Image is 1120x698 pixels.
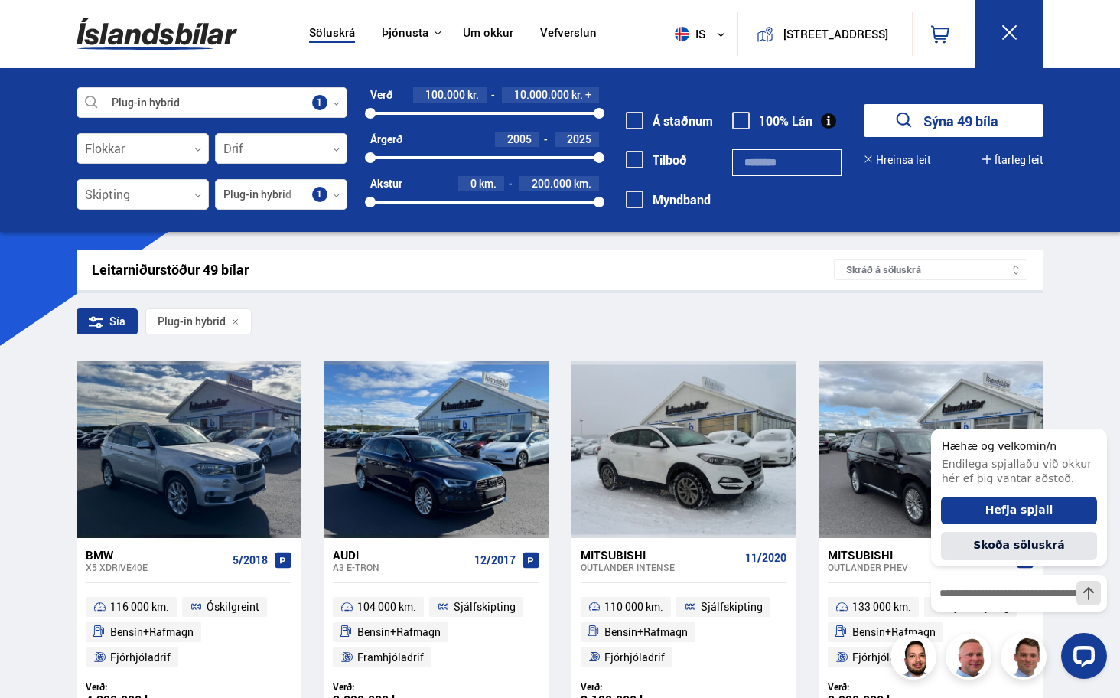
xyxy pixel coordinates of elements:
[567,132,591,146] span: 2025
[604,648,665,667] span: Fjórhjóladrif
[893,636,939,682] img: nhp88E3Fdnt1Opn2.png
[828,681,931,693] div: Verð:
[675,27,689,41] img: svg+xml;base64,PHN2ZyB4bWxucz0iaHR0cDovL3d3dy53My5vcmcvMjAwMC9zdmciIHdpZHRoPSI1MTIiIGhlaWdodD0iNT...
[604,623,688,641] span: Bensín+Rafmagn
[333,681,436,693] div: Verð:
[382,26,428,41] button: Þjónusta
[532,176,571,191] span: 200.000
[454,598,516,616] span: Sjálfskipting
[852,648,913,667] span: Fjórhjóladrif
[77,9,237,59] img: G0Ugv5HjCgRt.svg
[982,154,1043,166] button: Ítarleg leit
[470,176,477,191] span: 0
[626,114,713,128] label: Á staðnum
[732,114,812,128] label: 100% Lán
[370,89,392,101] div: Verð
[828,562,969,572] div: Outlander PHEV
[574,178,591,190] span: km.
[86,548,226,562] div: BMW
[425,87,465,102] span: 100.000
[92,262,834,278] div: Leitarniðurstöður 49 bílar
[507,132,532,146] span: 2005
[780,28,892,41] button: [STREET_ADDRESS]
[479,178,497,190] span: km.
[370,178,402,190] div: Akstur
[585,89,591,101] span: +
[86,562,226,572] div: X5 XDRIVE40E
[110,598,169,616] span: 116 000 km.
[110,648,171,667] span: Fjórhjóladrif
[86,681,189,693] div: Verð:
[747,12,903,56] a: [STREET_ADDRESS]
[864,104,1043,137] button: Sýna 49 bíla
[474,554,516,566] span: 12/2017
[581,548,739,562] div: Mitsubishi
[828,548,969,562] div: Mitsubishi
[333,548,467,562] div: Audi
[540,26,597,42] a: Vefverslun
[514,87,569,102] span: 10.000.000
[604,598,663,616] span: 110 000 km.
[158,315,226,328] span: Plug-in hybrid
[207,598,259,616] span: Óskilgreint
[626,153,687,167] label: Tilboð
[571,89,583,101] span: kr.
[669,11,737,57] button: is
[864,154,931,166] button: Hreinsa leit
[233,554,268,566] span: 5/2018
[309,26,355,42] a: Söluskrá
[370,133,402,145] div: Árgerð
[919,404,1113,691] iframe: LiveChat chat widget
[852,598,911,616] span: 133 000 km.
[463,26,513,42] a: Um okkur
[834,259,1028,280] div: Skráð á söluskrá
[669,27,707,41] span: is
[357,648,424,667] span: Framhjóladrif
[852,623,936,641] span: Bensín+Rafmagn
[333,562,467,572] div: A3 E-TRON
[581,681,684,693] div: Verð:
[626,193,711,207] label: Myndband
[77,308,138,334] div: Sía
[110,623,194,641] span: Bensín+Rafmagn
[701,598,763,616] span: Sjálfskipting
[357,623,441,641] span: Bensín+Rafmagn
[357,598,416,616] span: 104 000 km.
[581,562,739,572] div: Outlander INTENSE
[467,89,479,101] span: kr.
[745,552,786,564] span: 11/2020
